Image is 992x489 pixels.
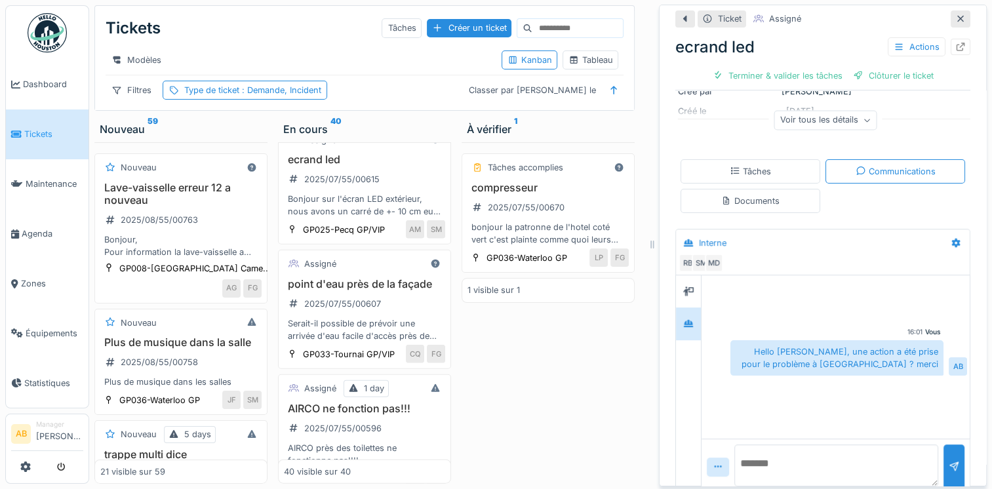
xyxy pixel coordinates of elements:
div: Ticket [718,12,742,25]
div: LP [589,248,608,267]
h3: compresseur [467,182,629,194]
span: Équipements [26,327,83,340]
div: FG [427,345,445,363]
a: Tickets [6,109,89,159]
div: 1 visible sur 1 [467,284,520,296]
div: [PERSON_NAME] [678,85,968,98]
span: Zones [21,277,83,290]
div: Voir tous les détails [774,111,877,130]
h3: AIRCO ne fonction pas!!! [284,402,445,415]
div: Documents [721,195,780,207]
h3: ecrand led [284,153,445,166]
a: Zones [6,259,89,309]
span: Statistiques [24,377,83,389]
span: Tickets [24,128,83,140]
div: Kanban [507,54,551,66]
div: AG [222,279,241,298]
div: 2025/08/55/00763 [121,214,198,226]
div: Bonjour, Pour information la lave-vaisselle a fait a nouveau l'erreur 12. Cordialement, Artiom [100,233,262,258]
div: Assigné [304,382,336,395]
div: ecrand led [675,35,970,59]
div: Tâches [730,165,771,178]
div: JF [222,391,241,409]
div: Terminer & valider les tâches [707,67,848,85]
span: Agenda [22,227,83,240]
div: Nouveau [121,317,157,329]
div: Créé par [678,85,776,98]
div: FG [243,279,262,298]
div: Nouveau [121,161,157,174]
div: AIRCO près des toilettes ne fonctionne pas!!!! [284,442,445,467]
div: MD [705,254,723,272]
div: GP036-Waterloo GP [119,394,200,406]
a: Statistiques [6,358,89,408]
div: Vous [925,327,941,337]
div: Nouveau [100,121,262,137]
div: 16:01 [907,327,923,337]
div: AB [949,357,967,376]
div: Assigné [769,12,801,25]
div: Plus de musique dans les salles [100,376,262,388]
div: 2025/07/55/00670 [488,201,565,214]
div: 2025/07/55/00596 [304,422,382,435]
div: Créer un ticket [427,19,511,37]
div: Classer par [PERSON_NAME] le [462,81,601,100]
span: Dashboard [23,78,83,90]
div: 2025/08/55/00758 [121,356,198,368]
h3: trappe multi dice [100,448,262,461]
li: AB [11,424,31,444]
a: AB Manager[PERSON_NAME] [11,420,83,451]
span: Maintenance [26,178,83,190]
div: 1 day [364,382,384,395]
div: Nouveau [121,428,157,440]
div: 2025/07/55/00607 [304,298,381,310]
div: GP036-Waterloo GP [486,252,567,264]
div: RB [679,254,697,272]
div: SM [692,254,710,272]
div: Tableau [568,54,612,66]
div: FG [610,248,629,267]
a: Dashboard [6,60,89,109]
div: Communications [856,165,936,178]
div: 21 visible sur 59 [100,465,165,478]
div: Type de ticket [184,84,321,96]
a: Maintenance [6,159,89,209]
sup: 40 [330,121,342,137]
sup: 59 [148,121,158,137]
div: Modèles [106,50,167,69]
div: SM [427,220,445,239]
div: Bonjour sur l'écran LED extérieur, nous avons un carré de +- 10 cm eu milieu de l'écran qui n'est... [284,193,445,218]
div: 40 visible sur 40 [284,465,351,478]
a: Équipements [6,308,89,358]
div: 5 days [184,428,211,440]
a: Agenda [6,209,89,259]
h3: Plus de musique dans la salle [100,336,262,349]
div: Filtres [106,81,157,100]
div: GP025-Pecq GP/VIP [303,224,385,236]
sup: 1 [514,121,517,137]
div: bonjour la patronne de l'hotel coté vert c'est plainte comme quoi leurs clients ne trouvent pas l... [467,221,629,246]
div: CQ [406,345,424,363]
img: Badge_color-CXgf-gQk.svg [28,13,67,52]
div: À vérifier [467,121,629,137]
div: Actions [888,37,945,56]
div: SM [243,391,262,409]
div: Assigné [304,258,336,270]
div: En cours [283,121,446,137]
div: Clôturer le ticket [848,67,939,85]
div: Hello [PERSON_NAME], une action a été prise pour le problème à [GEOGRAPHIC_DATA] ? merci [730,340,943,376]
div: Serait-il possible de prévoir une arrivée d'eau facile d'accès près de l'entrée de la salle? ce s... [284,317,445,342]
div: Tickets [106,11,161,45]
li: [PERSON_NAME] [36,420,83,448]
div: Interne [699,237,726,249]
div: GP033-Tournai GP/VIP [303,348,395,361]
div: GP008-[GEOGRAPHIC_DATA] Came... [119,262,271,275]
div: Manager [36,420,83,429]
div: Tâches accomplies [488,161,563,174]
div: 2025/07/55/00615 [304,173,380,186]
div: Tâches [382,18,422,37]
h3: Lave-vaisselle erreur 12 a nouveau [100,182,262,206]
h3: point d'eau près de la façade [284,278,445,290]
div: AM [406,220,424,239]
span: : Demande, Incident [239,85,321,95]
